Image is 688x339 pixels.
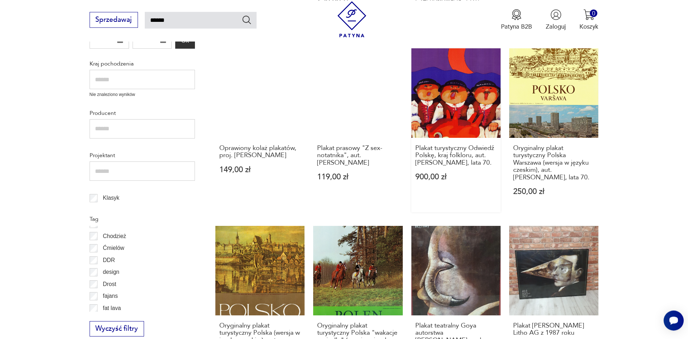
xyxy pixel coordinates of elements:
button: OK [175,34,195,49]
p: Nie znaleziono wyników [90,91,195,98]
h3: Plakat [PERSON_NAME] Litho AG z 1987 roku [513,322,595,337]
p: 900,00 zł [415,173,497,181]
p: Producent [90,108,195,118]
p: Kraj pochodzenia [90,59,195,68]
p: 149,00 zł [219,166,301,174]
p: Patyna B2B [501,22,532,30]
a: Oprawiony kolaż plakatów, proj. Jan LenicaOprawiony kolaż plakatów, proj. [PERSON_NAME]149,00 zł [215,48,305,212]
h3: Oprawiony kolaż plakatów, proj. [PERSON_NAME] [219,145,301,159]
h3: Oryginalny plakat turystyczny Polska Warszawa (wersja w języku czeskim), aut. [PERSON_NAME], lata... [513,145,595,181]
p: Projektant [90,151,195,160]
img: Patyna - sklep z meblami i dekoracjami vintage [334,1,370,37]
h3: Plakat prasowy "Z sex-notatnika", aut. [PERSON_NAME] [317,145,399,166]
img: Ikona medalu [511,9,522,20]
button: Patyna B2B [501,9,532,30]
img: Ikona koszyka [583,9,594,20]
p: Drost [103,280,116,289]
p: fajans [103,291,118,301]
p: Klasyk [103,193,119,203]
a: Plakat prasowy "Z sex-notatnika", aut. Jerzy GórzańskiPlakat prasowy "Z sex-notatnika", aut. [PER... [313,48,402,212]
button: Szukaj [242,14,252,25]
p: 119,00 zł [317,173,399,181]
a: Plakat turystyczny Odwiedź Polskę, kraj folkloru, aut. Marek Mosiński, lata 70.Plakat turystyczny... [411,48,501,212]
h3: Plakat turystyczny Odwiedź Polskę, kraj folkloru, aut. [PERSON_NAME], lata 70. [415,145,497,166]
button: Zaloguj [546,9,566,30]
button: 0Koszyk [579,9,598,30]
button: Sprzedawaj [90,12,138,28]
p: design [103,267,119,277]
iframe: Smartsupp widget button [664,310,684,330]
p: Chodzież [103,232,126,241]
a: Sprzedawaj [90,17,138,23]
p: Zaloguj [546,22,566,30]
button: Wyczyść filtry [90,321,144,337]
a: Ikona medaluPatyna B2B [501,9,532,30]
p: Ćmielów [103,243,124,253]
p: DDR [103,256,115,265]
p: Koszyk [579,22,598,30]
div: 0 [590,9,597,17]
p: 250,00 zł [513,188,595,195]
img: Ikonka użytkownika [550,9,562,20]
a: Oryginalny plakat turystyczny Polska Warszawa (wersja w języku czeskim), aut. T. Rumiński, lata 7... [509,48,598,212]
p: fat lava [103,304,121,313]
p: Tag [90,214,195,224]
